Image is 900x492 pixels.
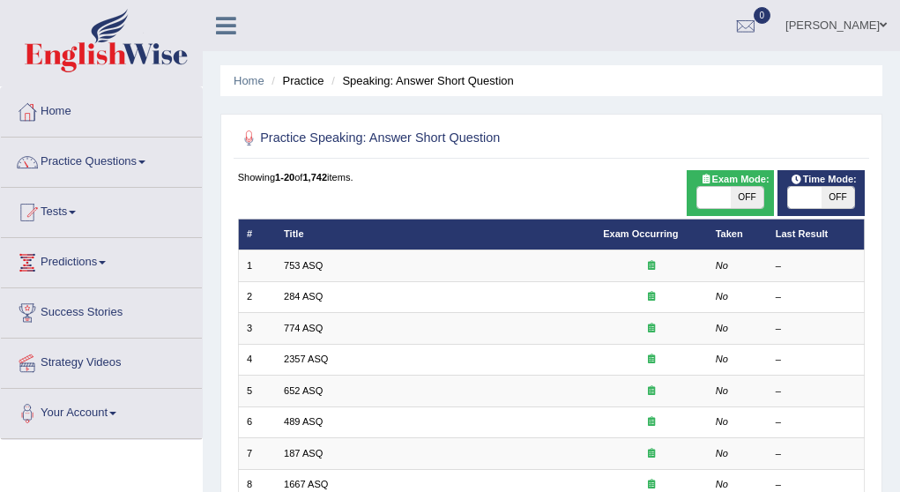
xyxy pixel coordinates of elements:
[284,416,323,427] a: 489 ASQ
[276,219,595,250] th: Title
[716,416,728,427] em: No
[284,354,328,364] a: 2357 ASQ
[603,478,699,492] div: Exam occurring question
[284,291,323,302] a: 284 ASQ
[716,323,728,333] em: No
[785,172,862,188] span: Time Mode:
[238,170,866,184] div: Showing of items.
[284,479,328,489] a: 1667 ASQ
[776,447,856,461] div: –
[284,323,323,333] a: 774 ASQ
[238,127,627,150] h2: Practice Speaking: Answer Short Question
[776,322,856,336] div: –
[1,87,202,131] a: Home
[603,447,699,461] div: Exam occurring question
[603,259,699,273] div: Exam occurring question
[716,448,728,458] em: No
[1,188,202,232] a: Tests
[603,415,699,429] div: Exam occurring question
[284,385,323,396] a: 652 ASQ
[716,260,728,271] em: No
[238,219,276,250] th: #
[603,322,699,336] div: Exam occurring question
[687,170,775,216] div: Show exams occurring in exams
[776,478,856,492] div: –
[238,281,276,312] td: 2
[776,384,856,399] div: –
[822,187,854,208] span: OFF
[267,72,324,89] li: Practice
[327,72,514,89] li: Speaking: Answer Short Question
[1,339,202,383] a: Strategy Videos
[716,291,728,302] em: No
[284,260,323,271] a: 753 ASQ
[238,313,276,344] td: 3
[603,228,678,239] a: Exam Occurring
[1,138,202,182] a: Practice Questions
[302,172,327,183] b: 1,742
[1,238,202,282] a: Predictions
[234,74,264,87] a: Home
[238,344,276,375] td: 4
[284,448,323,458] a: 187 ASQ
[716,385,728,396] em: No
[776,259,856,273] div: –
[1,389,202,433] a: Your Account
[776,290,856,304] div: –
[603,353,699,367] div: Exam occurring question
[238,406,276,437] td: 6
[603,290,699,304] div: Exam occurring question
[694,172,775,188] span: Exam Mode:
[716,354,728,364] em: No
[731,187,763,208] span: OFF
[238,250,276,281] td: 1
[275,172,294,183] b: 1-20
[238,438,276,469] td: 7
[716,479,728,489] em: No
[754,7,771,24] span: 0
[603,384,699,399] div: Exam occurring question
[776,353,856,367] div: –
[1,288,202,332] a: Success Stories
[238,376,276,406] td: 5
[707,219,767,250] th: Taken
[776,415,856,429] div: –
[767,219,865,250] th: Last Result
